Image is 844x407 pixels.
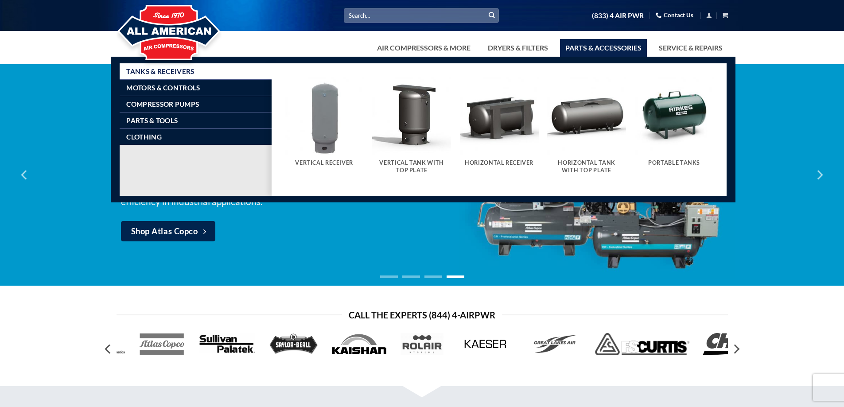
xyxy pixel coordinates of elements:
a: Air Compressors & More [372,39,476,57]
h5: Portable Tanks [639,159,709,167]
img: Vertical Tank With Top Plate [372,77,451,155]
img: Vertical Receiver [285,77,364,155]
a: Visit product category Portable Tanks [635,77,714,175]
a: Visit product category Vertical Receiver [285,77,364,175]
h5: Horizontal Tank With Top Plate [552,159,622,174]
img: Horizontal Tank With Top Plate [547,77,626,155]
a: Shop Atlas Copco [121,221,216,241]
h5: Horizontal Receiver [464,159,534,167]
input: Search… [344,8,499,23]
a: Login [706,10,712,21]
li: Page dot 4 [447,275,464,278]
a: Parts & Accessories [560,39,647,57]
span: Clothing [126,133,161,140]
img: Portable Tanks [635,77,714,155]
h5: Vertical Receiver [289,159,359,167]
a: (833) 4 AIR PWR [592,8,644,23]
li: Page dot 2 [402,275,420,278]
button: Next [728,341,744,358]
a: Visit product category Horizontal Receiver [460,77,539,175]
a: View cart [722,10,728,21]
button: Previous [17,153,33,197]
a: Service & Repairs [653,39,728,57]
img: Horizontal Receiver [460,77,539,155]
span: Compressor Pumps [126,101,199,108]
button: Previous [101,341,117,358]
span: Parts & Tools [126,117,178,124]
a: Visit product category Horizontal Tank With Top Plate [547,77,626,183]
li: Page dot 1 [380,275,398,278]
span: Shop Atlas Copco [131,225,198,238]
span: Tanks & Receivers [126,68,194,75]
span: Call the Experts (844) 4-AirPwr [349,308,495,322]
li: Page dot 3 [424,275,442,278]
a: Contact Us [656,8,693,22]
h5: Vertical Tank With Top Plate [377,159,447,174]
button: Next [811,153,827,197]
a: Dryers & Filters [482,39,553,57]
a: Visit product category Vertical Tank With Top Plate [372,77,451,183]
span: Motors & Controls [126,84,200,91]
button: Submit [485,9,498,22]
